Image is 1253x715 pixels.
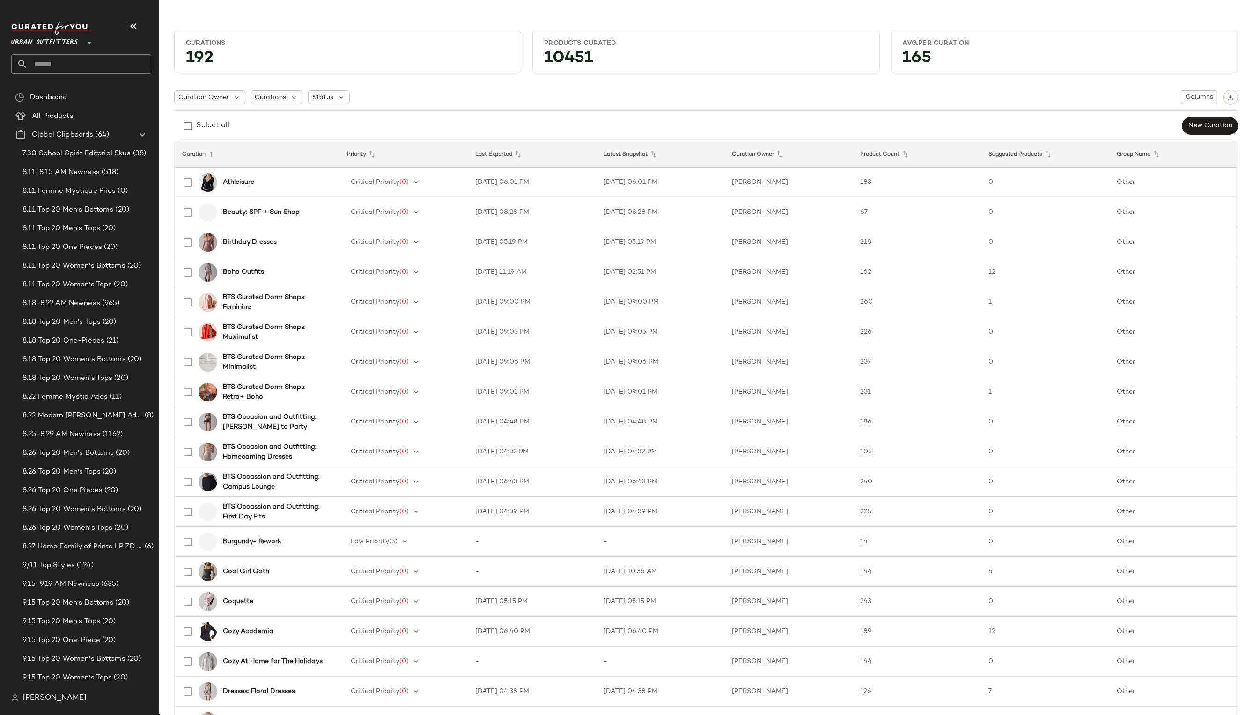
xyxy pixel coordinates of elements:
span: [PERSON_NAME] [22,693,87,704]
td: [DATE] 09:06 PM [468,347,596,377]
td: 0 [981,527,1109,557]
span: (518) [100,167,119,178]
span: 8.11 Top 20 Women's Bottoms [22,261,125,271]
td: 0 [981,317,1109,347]
span: 8.18-8.22 AM Newness [22,298,100,309]
b: BTS Curated Dorm Shops: Feminine [223,292,328,312]
span: 8.25-8.29 AM Newness [22,429,101,440]
span: (635) [99,579,119,590]
div: 10451 [537,51,875,69]
td: 218 [853,227,981,257]
span: (8) [143,410,154,421]
td: [DATE] 06:01 PM [596,168,724,197]
img: 102143880_049_b [199,682,217,701]
span: 8.26 Top 20 Men's Tops [22,467,101,477]
span: Critical Priority [351,239,399,246]
b: Cool Girl Goth [223,567,269,576]
span: (965) [100,298,120,309]
th: Priority [339,141,468,168]
img: 96991484_001_b [199,562,217,581]
b: BTS Curated Dorm Shops: Minimalist [223,352,328,372]
td: [PERSON_NAME] [724,437,853,467]
td: Other [1109,497,1238,527]
div: 165 [895,51,1234,69]
th: Product Count [853,141,981,168]
span: (20) [114,448,130,459]
th: Curation [175,141,339,168]
td: 231 [853,377,981,407]
b: Dresses: Floral Dresses [223,686,295,696]
td: [PERSON_NAME] [724,287,853,317]
td: [PERSON_NAME] [724,587,853,617]
td: [PERSON_NAME] [724,497,853,527]
b: BTS Occassion and Outfitting: Campus Lounge [223,472,328,492]
img: 94615556_009_b [199,622,217,641]
td: 260 [853,287,981,317]
span: (20) [125,261,141,271]
th: Latest Snapshot [596,141,724,168]
td: 240 [853,467,981,497]
td: [DATE] 09:05 PM [596,317,724,347]
span: Critical Priority [351,598,399,605]
span: (20) [114,204,130,215]
span: Curations [255,93,287,102]
span: 7.30 School Spirit Editorial Skus [22,148,131,159]
img: svg%3e [11,694,19,702]
td: [DATE] 04:38 PM [596,677,724,707]
span: Dashboard [30,92,67,103]
span: (64) [93,130,109,140]
td: [PERSON_NAME] [724,197,853,227]
td: [DATE] 04:38 PM [468,677,596,707]
td: [DATE] 09:01 PM [468,377,596,407]
span: Critical Priority [351,269,399,276]
td: 144 [853,557,981,587]
span: (21) [104,336,119,346]
span: 8.26 Top 20 Women's Bottoms [22,504,126,515]
span: Urban Outfitters [11,32,78,49]
span: (20) [100,635,116,646]
td: [DATE] 09:00 PM [468,287,596,317]
button: Columns [1181,90,1217,104]
span: 8.26 Top 20 One Pieces [22,485,103,496]
img: 103681524_000_b [199,383,217,401]
span: Critical Priority [351,478,399,485]
th: Curation Owner [724,141,853,168]
span: (11) [108,392,122,402]
td: - [596,647,724,677]
span: (0) [399,688,409,695]
td: 144 [853,647,981,677]
td: Other [1109,287,1238,317]
td: 0 [981,407,1109,437]
td: 0 [981,197,1109,227]
span: 8.11 Top 20 Men's Bottoms [22,204,114,215]
td: Other [1109,467,1238,497]
b: BTS Curated Dorm Shops: Retro+ Boho [223,382,328,402]
span: Critical Priority [351,448,399,455]
td: [DATE] 04:39 PM [596,497,724,527]
img: 102187119_066_b [199,293,217,312]
td: Other [1109,227,1238,257]
b: Beauty: SPF + Sun Shop [223,207,300,217]
img: 102640356_020_b [199,413,217,431]
td: 183 [853,168,981,197]
span: (20) [112,672,128,683]
span: Low Priority [351,538,389,545]
img: 100256221_001_b [199,473,217,491]
td: [DATE] 08:28 PM [468,197,596,227]
td: 0 [981,227,1109,257]
td: 12 [981,617,1109,647]
span: 8.26 Top 20 Men's Bottoms [22,448,114,459]
span: Critical Priority [351,658,399,665]
b: Boho Outfits [223,267,264,277]
td: [DATE] 09:06 PM [596,347,724,377]
div: Curations [186,39,509,48]
td: 0 [981,347,1109,377]
td: [PERSON_NAME] [724,347,853,377]
td: 0 [981,168,1109,197]
td: [DATE] 06:40 PM [596,617,724,647]
span: (0) [116,186,128,197]
span: 9.15 Top 20 Women's Bottoms [22,654,125,664]
td: [DATE] 06:43 PM [468,467,596,497]
span: (124) [75,560,94,571]
b: BTS Curated Dorm Shops: Maximalist [223,322,328,342]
